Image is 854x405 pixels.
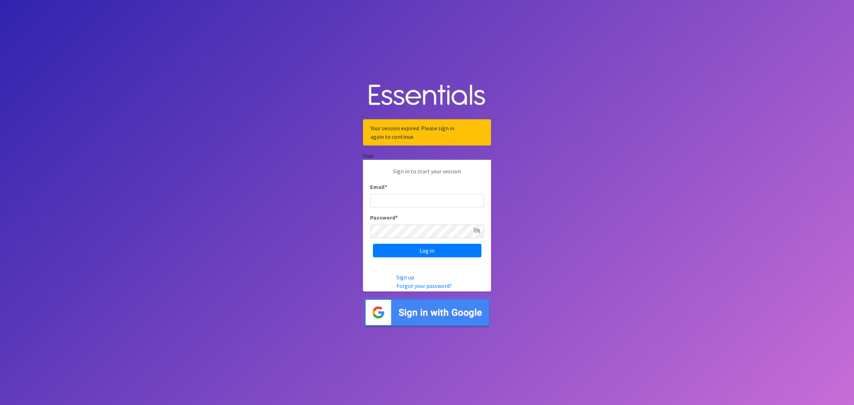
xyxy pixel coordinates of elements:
div: true [363,151,491,160]
a: Forgot your password? [396,282,452,289]
img: Human Essentials [363,77,491,114]
label: Email [370,183,387,191]
abbr: required [385,183,387,190]
a: Sign up [396,274,414,281]
p: Sign in to start your session [370,167,484,183]
img: Sign in with Google [363,297,491,328]
label: Password [370,213,398,222]
div: Your session expired. Please sign in again to continue. [363,119,491,146]
input: Log in [373,244,481,257]
abbr: required [395,214,398,221]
